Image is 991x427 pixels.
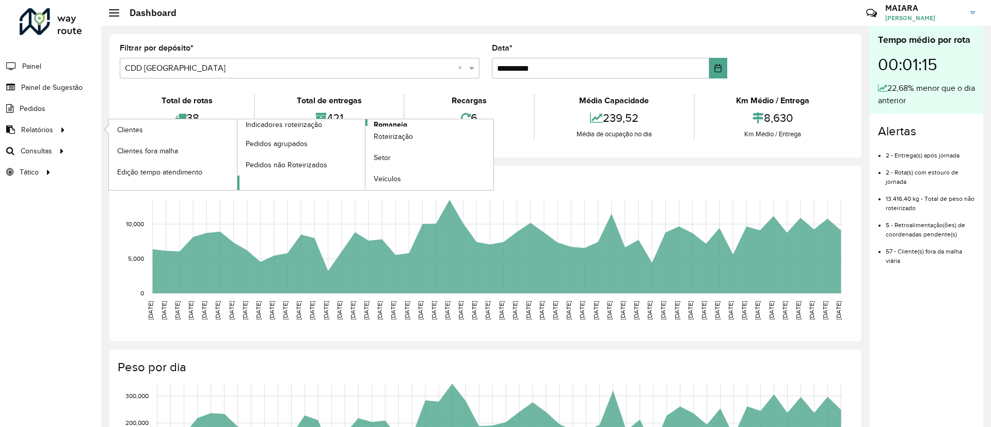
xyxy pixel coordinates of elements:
[886,143,975,160] li: 2 - Entrega(s) após jornada
[633,301,640,320] text: [DATE]
[268,301,275,320] text: [DATE]
[660,301,666,320] text: [DATE]
[246,160,327,170] span: Pedidos não Roteirizados
[407,94,531,107] div: Recargas
[20,103,45,114] span: Pedidos
[365,126,493,147] a: Roteirização
[886,239,975,265] li: 57 - Cliente(s) fora da malha viária
[120,42,194,54] label: Filtrar por depósito
[835,301,842,320] text: [DATE]
[109,140,237,161] a: Clientes fora malha
[21,146,52,156] span: Consultas
[860,2,883,24] a: Contato Rápido
[374,173,401,184] span: Veículos
[21,82,83,93] span: Painel de Sugestão
[458,62,467,74] span: Clear all
[282,301,289,320] text: [DATE]
[140,290,144,296] text: 0
[407,107,531,129] div: 6
[201,301,207,320] text: [DATE]
[579,301,585,320] text: [DATE]
[781,301,788,320] text: [DATE]
[122,94,251,107] div: Total de rotas
[125,419,149,426] text: 200,000
[365,169,493,189] a: Veículos
[537,94,691,107] div: Média Capacidade
[147,301,154,320] text: [DATE]
[878,82,975,107] div: 22,68% menor que o dia anterior
[119,7,177,19] h2: Dashboard
[128,255,144,262] text: 5,000
[126,220,144,227] text: 10,000
[697,94,849,107] div: Km Médio / Entrega
[878,47,975,82] div: 00:01:15
[525,301,532,320] text: [DATE]
[309,301,315,320] text: [DATE]
[430,301,437,320] text: [DATE]
[21,124,53,135] span: Relatórios
[404,301,410,320] text: [DATE]
[20,167,39,178] span: Tático
[674,301,680,320] text: [DATE]
[646,301,653,320] text: [DATE]
[741,301,747,320] text: [DATE]
[374,131,413,142] span: Roteirização
[237,154,365,175] a: Pedidos não Roteirizados
[109,119,365,190] a: Indicadores roteirização
[619,301,626,320] text: [DATE]
[376,301,383,320] text: [DATE]
[492,42,513,54] label: Data
[117,124,143,135] span: Clientes
[258,94,401,107] div: Total de entregas
[822,301,828,320] text: [DATE]
[512,301,518,320] text: [DATE]
[237,119,494,190] a: Romaneio
[295,301,302,320] text: [DATE]
[228,301,235,320] text: [DATE]
[22,61,41,72] span: Painel
[122,107,251,129] div: 38
[323,301,329,320] text: [DATE]
[484,301,491,320] text: [DATE]
[118,360,851,375] h4: Peso por dia
[886,160,975,186] li: 2 - Rota(s) com estouro de jornada
[593,301,599,320] text: [DATE]
[886,186,975,213] li: 13.416,40 kg - Total de peso não roteirizado
[258,107,401,129] div: 421
[538,301,545,320] text: [DATE]
[255,301,262,320] text: [DATE]
[885,3,963,13] h3: MAIARA
[795,301,802,320] text: [DATE]
[697,129,849,139] div: Km Médio / Entrega
[878,124,975,139] h4: Alertas
[709,58,727,78] button: Choose Date
[552,301,558,320] text: [DATE]
[687,301,694,320] text: [DATE]
[808,301,815,320] text: [DATE]
[117,146,178,156] span: Clientes fora malha
[471,301,477,320] text: [DATE]
[336,301,343,320] text: [DATE]
[125,392,149,399] text: 300,000
[349,301,356,320] text: [DATE]
[374,119,407,130] span: Romaneio
[109,119,237,140] a: Clientes
[444,301,451,320] text: [DATE]
[700,301,707,320] text: [DATE]
[417,301,424,320] text: [DATE]
[109,162,237,182] a: Edição tempo atendimento
[363,301,370,320] text: [DATE]
[174,301,181,320] text: [DATE]
[214,301,221,320] text: [DATE]
[117,167,202,178] span: Edição tempo atendimento
[606,301,613,320] text: [DATE]
[754,301,761,320] text: [DATE]
[457,301,464,320] text: [DATE]
[697,107,849,129] div: 8,630
[161,301,167,320] text: [DATE]
[537,107,691,129] div: 239,52
[498,301,505,320] text: [DATE]
[714,301,721,320] text: [DATE]
[242,301,248,320] text: [DATE]
[885,13,963,23] span: [PERSON_NAME]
